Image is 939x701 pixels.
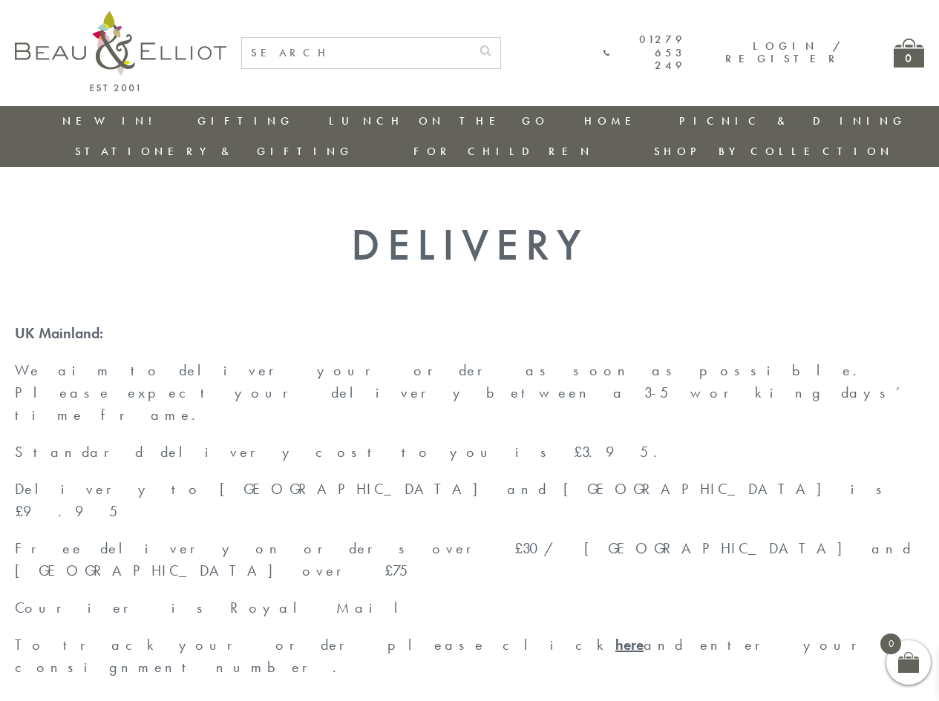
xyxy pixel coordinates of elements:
a: Login / Register [725,39,842,66]
input: SEARCH [242,38,471,68]
a: For Children [413,144,594,159]
p: Delivery to [GEOGRAPHIC_DATA] and [GEOGRAPHIC_DATA] is £9.95 [15,478,924,522]
a: Stationery & Gifting [75,144,353,159]
span: 0 [880,633,901,654]
h1: Delivery [15,219,924,270]
a: Lunch On The Go [329,113,549,128]
img: logo [15,11,226,91]
a: 0 [894,39,924,68]
a: 01279 653 249 [603,33,686,72]
a: here [615,635,644,654]
p: To track your order please click and enter your consignment number. [15,633,924,678]
a: Gifting [197,113,294,128]
strong: UK Mainland: [15,323,103,343]
p: Standard delivery cost to you is £3.95. [15,441,924,463]
p: Courier is Royal Mail [15,596,924,619]
a: Picnic & Dining [679,113,906,128]
a: New in! [62,113,162,128]
p: Free delivery on orders over £30/ [GEOGRAPHIC_DATA] and [GEOGRAPHIC_DATA] over £75 [15,537,924,582]
a: Shop by collection [654,144,894,159]
p: We aim to deliver your order as soon as possible. Please expect your delivery between a 3-5 worki... [15,359,924,426]
a: Home [584,113,644,128]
